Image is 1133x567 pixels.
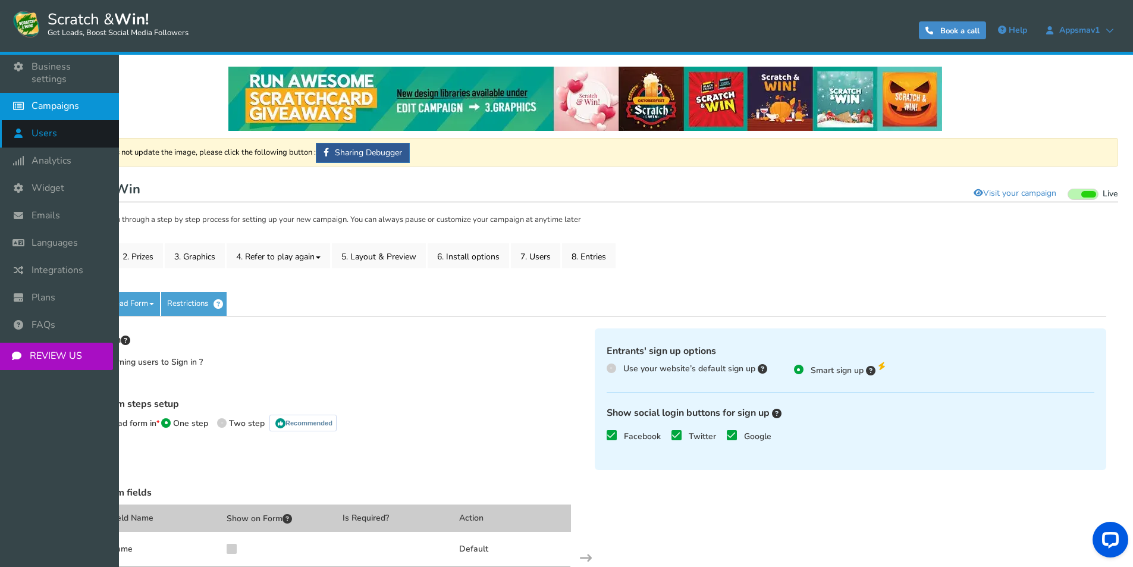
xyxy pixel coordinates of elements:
[65,399,577,410] h4: Multiple form steps setup
[607,408,1095,419] h4: Show social login buttons for sign up
[454,532,571,566] div: Default
[222,505,338,532] div: Show on Form
[1103,189,1118,200] span: Live
[114,9,149,30] strong: Win!
[32,264,83,277] span: Integrations
[12,9,42,39] img: Scratch and Win
[623,363,755,374] span: Use your website’s default sign up
[173,418,208,429] span: One step
[338,505,454,532] div: Is Required?
[940,26,980,36] span: Book a call
[811,365,864,376] span: Smart sign up
[607,346,1095,357] h4: Entrants' sign up options
[228,67,942,131] img: festival-poster-2020.webp
[165,243,225,268] a: 3. Graphics
[32,237,78,249] span: Languages
[32,127,57,140] span: Users
[919,21,986,39] a: Book a call
[770,408,782,421] span: Social platform buttons will be displayed on the sign up form. Users will then be able to sign up...
[77,356,203,368] span: Force returning users to Sign in ?
[316,143,410,163] a: Sharing Debugger
[562,243,616,268] a: 8. Entries
[30,350,82,362] span: REVIEW US
[113,243,163,268] a: 2. Prizes
[332,243,426,268] a: 5. Layout & Preview
[32,209,60,222] span: Emails
[428,243,509,268] a: 6. Install options
[966,183,1064,203] a: Visit your campaign
[12,9,189,39] a: Scratch &Win! Get Leads, Boost Social Media Followers
[229,418,265,429] span: Two step
[32,61,107,86] span: Business settings
[161,292,227,316] a: Restrictions
[454,505,571,532] div: Action
[48,29,189,38] small: Get Leads, Boost Social Media Followers
[624,431,661,442] span: Facebook
[992,21,1033,40] a: Help
[227,243,330,268] a: 4. Refer to play again
[42,9,189,39] span: Scratch &
[744,431,771,442] span: Google
[65,488,571,499] h4: 1st step form fields
[689,431,716,442] span: Twitter
[511,243,560,268] a: 7. Users
[52,214,1118,226] p: Cool. Let's take you through a step by step process for setting up your new campaign. You can alw...
[32,319,55,331] span: FAQs
[32,182,64,195] span: Widget
[65,334,577,346] h4: User session
[32,155,71,167] span: Analytics
[32,292,55,304] span: Plans
[105,505,222,532] div: Field Name
[1009,24,1027,36] span: Help
[1083,517,1133,567] iframe: LiveChat chat widget
[105,292,160,316] a: Lead Form
[269,415,337,431] span: Recommended
[1053,26,1106,35] span: Appsmav1
[32,100,79,112] span: Campaigns
[52,138,1118,167] div: If Facebook does not update the image, please click the following button :
[52,178,1118,202] h1: Scratch & Win
[105,532,222,566] div: Name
